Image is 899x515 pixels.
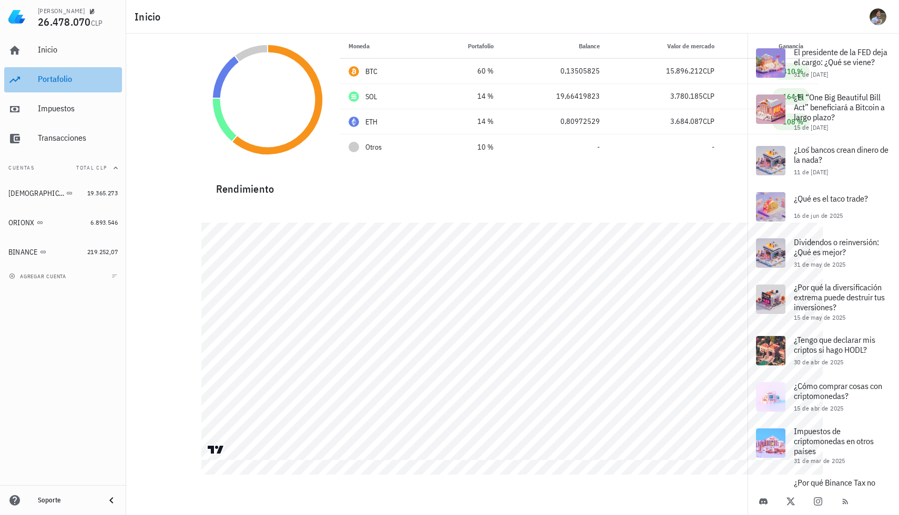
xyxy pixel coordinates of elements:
span: 219.252,07 [87,248,118,256]
span: ¿Por qué la diversificación extrema puede destruir tus inversiones? [794,282,885,312]
span: Dividendos o reinversión: ¿Qué es mejor? [794,237,879,257]
div: BINANCE [8,248,38,257]
div: SOL-icon [349,91,359,102]
a: Portafolio [4,67,122,92]
a: Dividendos o reinversión: ¿Qué es mejor? 31 de may de 2025 [748,230,899,276]
div: 14 % [436,116,494,127]
th: Balance [502,34,608,59]
span: ¿Qué es el taco trade? [794,193,868,204]
span: 19.365.273 [87,189,118,197]
span: 31 de [DATE] [794,70,829,78]
span: ¿El “One Big Beautiful Bill Act” beneficiará a Bitcoin a largo plazo? [794,92,885,122]
a: ¿Tengo que declarar mis criptos si hago HODL? 30 de abr de 2025 [748,328,899,374]
div: 60 % [436,66,494,77]
th: Moneda [340,34,428,59]
div: 14 % [436,91,494,102]
div: Impuestos [38,103,118,113]
div: 0,80972529 [510,116,600,127]
a: ORIONX 6.893.546 [4,210,122,235]
span: ¿Cómo comprar cosas con criptomonedas? [794,381,882,401]
a: Charting by TradingView [207,445,225,455]
span: 26.478.070 [38,15,91,29]
span: El presidente de la FED deja el cargo: ¿Qué se viene? [794,47,887,67]
span: agregar cuenta [11,273,66,280]
span: 15 de abr de 2025 [794,404,844,412]
a: Inicio [4,38,122,63]
span: 31 de mar de 2025 [794,457,845,465]
span: 3.684.087 [670,117,703,126]
div: 0,13505825 [510,66,600,77]
span: CLP [703,66,714,76]
div: ORIONX [8,218,35,227]
div: 10 % [436,142,494,153]
span: ¿Tengo que declarar mis criptos si hago HODL? [794,334,875,355]
span: 3.780.185 [670,91,703,101]
div: [DEMOGRAPHIC_DATA] [8,189,64,198]
div: 19,66419823 [510,91,600,102]
div: ETH-icon [349,117,359,127]
button: agregar cuenta [6,271,71,281]
a: BINANCE 219.252,07 [4,239,122,265]
span: 31 de may de 2025 [794,260,846,268]
span: 15.896.212 [666,66,703,76]
div: Soporte [38,496,97,505]
div: SOL [365,91,377,102]
span: Otros [365,142,382,153]
img: LedgiFi [8,8,25,25]
div: BTC-icon [349,66,359,77]
a: ¿El “One Big Beautiful Bill Act” beneficiará a Bitcoin a largo plazo? 15 de [DATE] [748,86,899,138]
div: BTC [365,66,378,77]
span: - [597,142,600,152]
a: ¿Qué es el taco trade? 16 de jun de 2025 [748,184,899,230]
span: CLP [91,18,103,28]
div: [PERSON_NAME] [38,7,85,15]
span: CLP [703,91,714,101]
span: Impuestos de criptomonedas en otros países [794,426,874,456]
span: 16 de jun de 2025 [794,212,843,219]
div: Rendimiento [208,172,818,197]
a: [DEMOGRAPHIC_DATA] 19.365.273 [4,181,122,206]
span: 15 de may de 2025 [794,313,846,321]
a: Impuestos de criptomonedas en otros países 31 de mar de 2025 [748,420,899,471]
h1: Inicio [135,8,165,25]
a: ¿Los bancos crean dinero de la nada? 11 de [DATE] [748,138,899,184]
span: ¿Los bancos crean dinero de la nada? [794,144,888,165]
a: Impuestos [4,97,122,122]
span: 11 de [DATE] [794,168,829,176]
a: El presidente de la FED deja el cargo: ¿Qué se viene? 31 de [DATE] [748,40,899,86]
span: - [712,142,714,152]
div: ETH [365,117,378,127]
div: avatar [870,8,886,25]
div: Inicio [38,45,118,55]
span: Total CLP [76,164,107,171]
a: ¿Cómo comprar cosas con criptomonedas? 15 de abr de 2025 [748,374,899,420]
span: CLP [703,117,714,126]
a: ¿Por qué la diversificación extrema puede destruir tus inversiones? 15 de may de 2025 [748,276,899,328]
th: Portafolio [427,34,502,59]
div: Portafolio [38,74,118,84]
span: 15 de [DATE] [794,123,829,131]
button: CuentasTotal CLP [4,155,122,181]
span: 30 de abr de 2025 [794,358,844,366]
span: 6.893.546 [90,218,118,226]
a: Transacciones [4,126,122,151]
th: Valor de mercado [608,34,723,59]
div: Transacciones [38,133,118,143]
